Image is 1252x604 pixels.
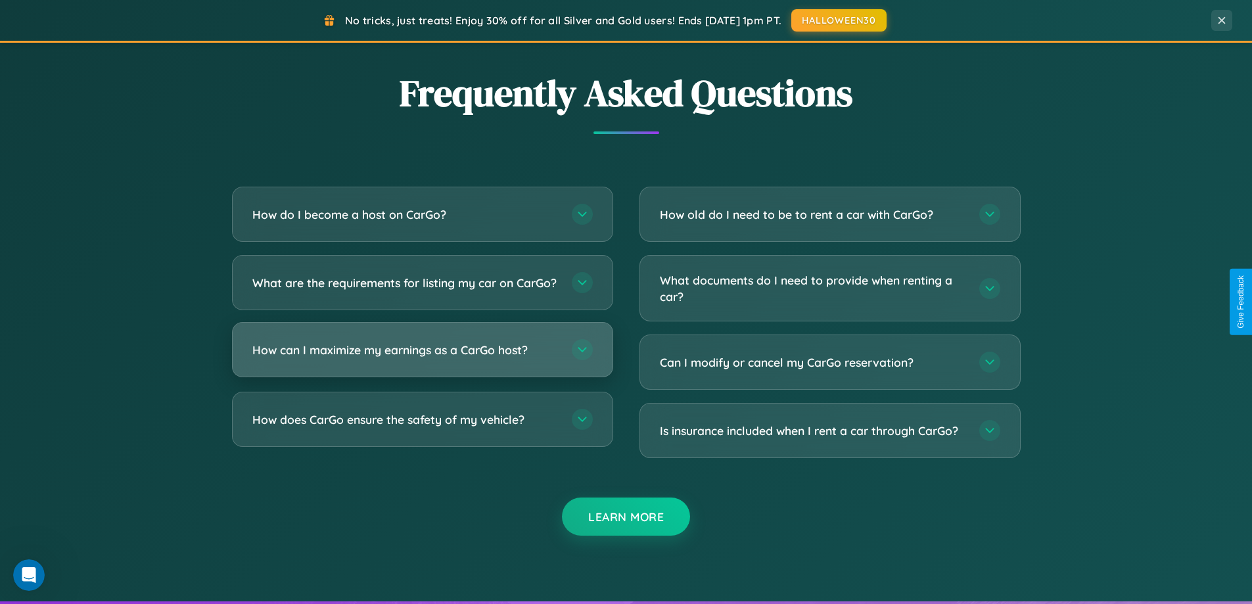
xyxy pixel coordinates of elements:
[660,206,966,223] h3: How old do I need to be to rent a car with CarGo?
[660,423,966,439] h3: Is insurance included when I rent a car through CarGo?
[252,411,559,428] h3: How does CarGo ensure the safety of my vehicle?
[252,275,559,291] h3: What are the requirements for listing my car on CarGo?
[345,14,781,27] span: No tricks, just treats! Enjoy 30% off for all Silver and Gold users! Ends [DATE] 1pm PT.
[1236,275,1245,329] div: Give Feedback
[660,354,966,371] h3: Can I modify or cancel my CarGo reservation?
[660,272,966,304] h3: What documents do I need to provide when renting a car?
[232,68,1021,118] h2: Frequently Asked Questions
[791,9,887,32] button: HALLOWEEN30
[252,206,559,223] h3: How do I become a host on CarGo?
[13,559,45,591] iframe: Intercom live chat
[252,342,559,358] h3: How can I maximize my earnings as a CarGo host?
[562,498,690,536] button: Learn More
